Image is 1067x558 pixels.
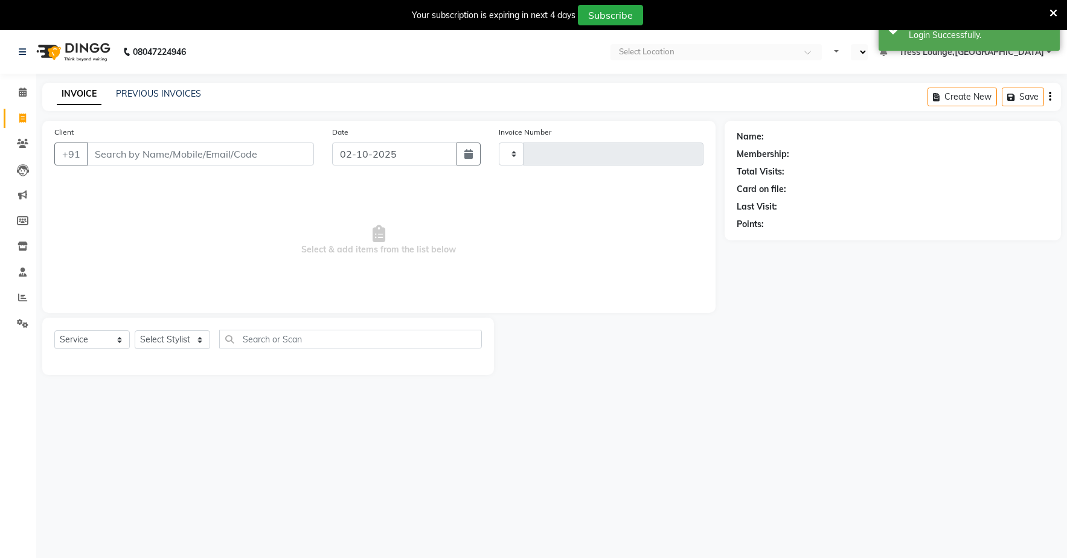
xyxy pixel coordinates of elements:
span: Tress Lounge,[GEOGRAPHIC_DATA] [899,46,1044,59]
input: Search or Scan [219,330,482,348]
label: Date [332,127,348,138]
div: Membership: [737,148,789,161]
span: Select & add items from the list below [54,180,703,301]
button: Save [1002,88,1044,106]
img: logo [31,35,114,69]
div: Name: [737,130,764,143]
div: Select Location [619,46,674,58]
div: Card on file: [737,183,786,196]
label: Invoice Number [499,127,551,138]
button: +91 [54,143,88,165]
div: Login Successfully. [909,29,1051,42]
a: INVOICE [57,83,101,105]
label: Client [54,127,74,138]
div: Last Visit: [737,200,777,213]
a: PREVIOUS INVOICES [116,88,201,99]
div: Your subscription is expiring in next 4 days [412,9,575,22]
input: Search by Name/Mobile/Email/Code [87,143,314,165]
button: Create New [928,88,997,106]
div: Total Visits: [737,165,784,178]
b: 08047224946 [133,35,186,69]
div: Points: [737,218,764,231]
button: Subscribe [578,5,643,25]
